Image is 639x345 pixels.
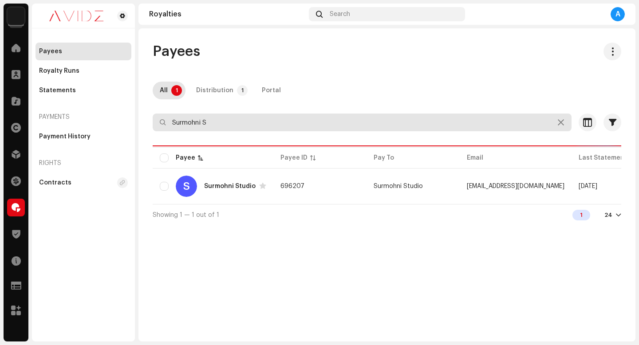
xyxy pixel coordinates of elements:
[39,87,76,94] div: Statements
[149,11,305,18] div: Royalties
[153,114,572,131] input: Search
[196,82,233,99] div: Distribution
[35,62,131,80] re-m-nav-item: Royalty Runs
[7,7,25,25] img: 10d72f0b-d06a-424f-aeaa-9c9f537e57b6
[35,106,131,128] re-a-nav-header: Payments
[280,183,304,189] span: 696207
[153,43,200,60] span: Payees
[39,48,62,55] div: Payees
[35,82,131,99] re-m-nav-item: Statements
[39,133,91,140] div: Payment History
[176,176,197,197] div: S
[604,212,612,219] div: 24
[330,11,350,18] span: Search
[467,183,564,189] span: gofelalgendle99@gmail.com
[579,183,597,189] span: Jun 2025
[204,183,256,189] div: Surmohni Studio
[374,183,423,189] span: Surmohni Studio
[280,153,308,162] div: Payee ID
[611,7,625,21] div: A
[572,210,590,220] div: 1
[160,82,168,99] div: All
[176,153,195,162] div: Payee
[35,174,131,192] re-m-nav-item: Contracts
[39,67,79,74] div: Royalty Runs
[39,11,114,21] img: 0c631eef-60b6-411a-a233-6856366a70de
[153,212,219,218] span: Showing 1 — 1 out of 1
[35,128,131,145] re-m-nav-item: Payment History
[237,85,248,96] p-badge: 1
[35,43,131,60] re-m-nav-item: Payees
[35,153,131,174] re-a-nav-header: Rights
[579,153,627,162] div: Last Statement
[171,85,182,96] p-badge: 1
[39,179,71,186] div: Contracts
[262,82,281,99] div: Portal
